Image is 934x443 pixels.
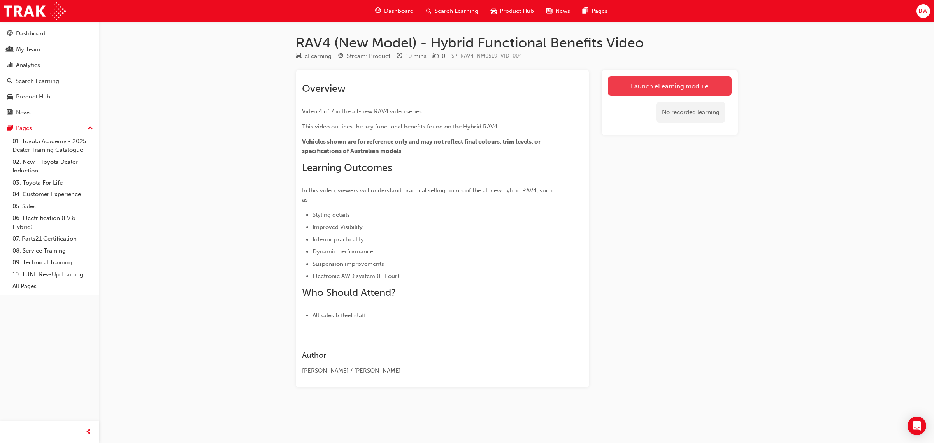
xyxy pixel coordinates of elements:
[3,105,96,120] a: News
[3,26,96,41] a: Dashboard
[397,53,402,60] span: clock-icon
[313,223,363,230] span: Improved Visibility
[302,123,499,130] span: This video outlines the key functional benefits found on the Hybrid RAV4.
[9,135,96,156] a: 01. Toyota Academy - 2025 Dealer Training Catalogue
[16,77,59,86] div: Search Learning
[296,53,302,60] span: learningResourceType_ELEARNING-icon
[369,3,420,19] a: guage-iconDashboard
[302,351,555,360] h3: Author
[420,3,485,19] a: search-iconSearch Learning
[3,90,96,104] a: Product Hub
[302,187,554,203] span: In this video, viewers will understand practical selling points of the all new hybrid RAV4, such as
[296,51,332,61] div: Type
[9,188,96,200] a: 04. Customer Experience
[7,109,13,116] span: news-icon
[4,2,66,20] img: Trak
[592,7,607,16] span: Pages
[302,366,555,375] div: [PERSON_NAME] / [PERSON_NAME]
[88,123,93,134] span: up-icon
[313,248,373,255] span: Dynamic performance
[426,6,432,16] span: search-icon
[7,62,13,69] span: chart-icon
[442,52,445,61] div: 0
[3,25,96,121] button: DashboardMy TeamAnalyticsSearch LearningProduct HubNews
[16,92,50,101] div: Product Hub
[305,52,332,61] div: eLearning
[16,124,32,133] div: Pages
[384,7,414,16] span: Dashboard
[3,74,96,88] a: Search Learning
[433,51,445,61] div: Price
[608,76,732,96] a: Launch eLearning module
[347,52,390,61] div: Stream: Product
[302,162,392,174] span: Learning Outcomes
[9,280,96,292] a: All Pages
[451,53,522,59] span: Learning resource code
[908,417,926,435] div: Open Intercom Messenger
[313,272,399,280] span: Electronic AWD system (E-Four)
[9,212,96,233] a: 06. Electrification (EV & Hybrid)
[7,125,13,132] span: pages-icon
[16,108,31,117] div: News
[338,51,390,61] div: Stream
[16,61,40,70] div: Analytics
[313,236,364,243] span: Interior practicality
[302,108,423,115] span: Video 4 of 7 in the all-new RAV4 video series.
[9,245,96,257] a: 08. Service Training
[338,53,344,60] span: target-icon
[296,34,738,51] h1: RAV4 (New Model) - Hybrid Functional Benefits Video
[313,211,350,218] span: Styling details
[7,46,13,53] span: people-icon
[576,3,614,19] a: pages-iconPages
[583,6,588,16] span: pages-icon
[485,3,540,19] a: car-iconProduct Hub
[433,53,439,60] span: money-icon
[916,4,930,18] button: BW
[546,6,552,16] span: news-icon
[9,156,96,177] a: 02. New - Toyota Dealer Induction
[302,138,542,155] span: Vehicles shown are for reference only and may not reflect final colours, trim levels, or specific...
[86,427,91,437] span: prev-icon
[16,29,46,38] div: Dashboard
[918,7,928,16] span: BW
[3,121,96,135] button: Pages
[9,269,96,281] a: 10. TUNE Rev-Up Training
[3,42,96,57] a: My Team
[540,3,576,19] a: news-iconNews
[7,93,13,100] span: car-icon
[9,257,96,269] a: 09. Technical Training
[7,30,13,37] span: guage-icon
[491,6,497,16] span: car-icon
[406,52,427,61] div: 10 mins
[7,78,12,85] span: search-icon
[313,260,384,267] span: Suspension improvements
[500,7,534,16] span: Product Hub
[555,7,570,16] span: News
[9,200,96,213] a: 05. Sales
[16,45,40,54] div: My Team
[3,58,96,72] a: Analytics
[9,233,96,245] a: 07. Parts21 Certification
[397,51,427,61] div: Duration
[435,7,478,16] span: Search Learning
[302,83,346,95] span: Overview
[375,6,381,16] span: guage-icon
[656,102,725,123] div: No recorded learning
[302,287,396,299] span: Who Should Attend?
[9,177,96,189] a: 03. Toyota For Life
[313,312,366,319] span: All sales & fleet staff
